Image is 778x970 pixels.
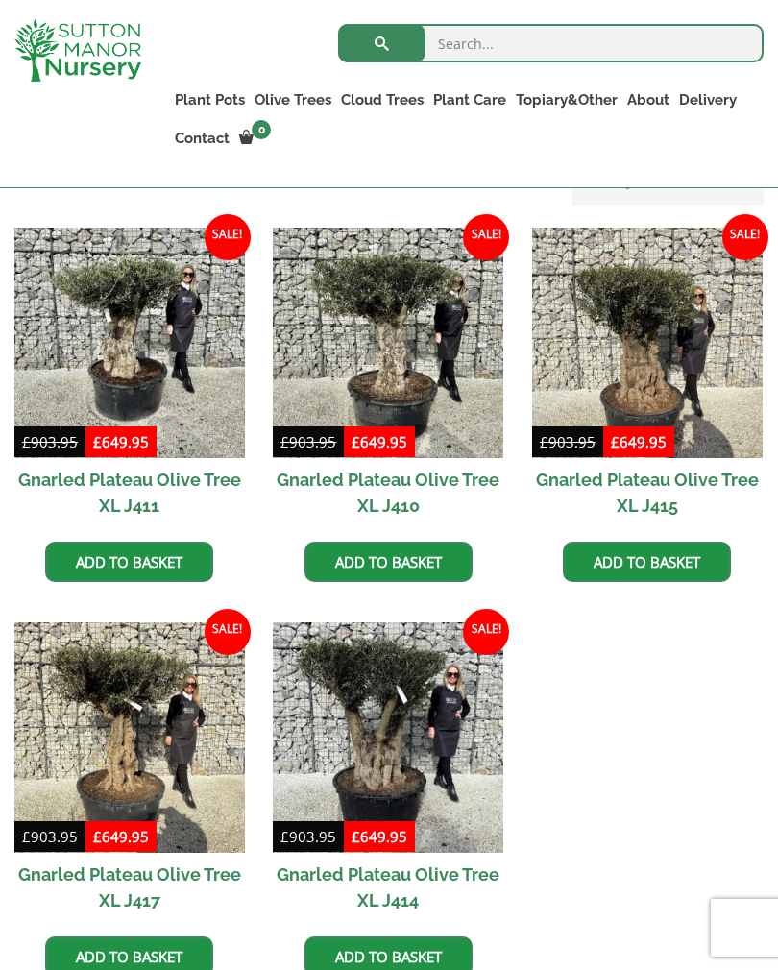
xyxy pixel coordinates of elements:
[280,827,336,846] bdi: 903.95
[273,228,503,527] a: Sale! Gnarled Plateau Olive Tree XL J410
[722,214,768,260] span: Sale!
[22,432,78,451] bdi: 903.95
[611,432,620,451] span: £
[45,542,213,582] a: Add to basket: “Gnarled Plateau Olive Tree XL J411”
[170,125,234,152] a: Contact
[273,622,503,922] a: Sale! Gnarled Plateau Olive Tree XL J414
[352,432,407,451] bdi: 649.95
[532,228,763,458] img: Gnarled Plateau Olive Tree XL J415
[532,458,763,527] h2: Gnarled Plateau Olive Tree XL J415
[93,432,102,451] span: £
[611,432,667,451] bdi: 649.95
[205,609,251,655] span: Sale!
[14,19,141,82] img: logo
[170,86,250,113] a: Plant Pots
[273,458,503,527] h2: Gnarled Plateau Olive Tree XL J410
[273,853,503,922] h2: Gnarled Plateau Olive Tree XL J414
[22,827,78,846] bdi: 903.95
[22,432,31,451] span: £
[14,622,245,922] a: Sale! Gnarled Plateau Olive Tree XL J417
[511,86,622,113] a: Topiary&Other
[93,432,149,451] bdi: 649.95
[463,609,509,655] span: Sale!
[532,228,763,527] a: Sale! Gnarled Plateau Olive Tree XL J415
[93,827,102,846] span: £
[93,827,149,846] bdi: 649.95
[14,458,245,527] h2: Gnarled Plateau Olive Tree XL J411
[338,24,764,62] input: Search...
[352,827,407,846] bdi: 649.95
[540,432,548,451] span: £
[280,432,336,451] bdi: 903.95
[304,542,473,582] a: Add to basket: “Gnarled Plateau Olive Tree XL J410”
[252,120,271,139] span: 0
[234,125,277,152] a: 0
[14,228,245,527] a: Sale! Gnarled Plateau Olive Tree XL J411
[674,86,742,113] a: Delivery
[14,228,245,458] img: Gnarled Plateau Olive Tree XL J411
[14,622,245,853] img: Gnarled Plateau Olive Tree XL J417
[352,432,360,451] span: £
[280,432,289,451] span: £
[622,86,674,113] a: About
[22,827,31,846] span: £
[280,827,289,846] span: £
[14,853,245,922] h2: Gnarled Plateau Olive Tree XL J417
[273,228,503,458] img: Gnarled Plateau Olive Tree XL J410
[463,214,509,260] span: Sale!
[563,542,731,582] a: Add to basket: “Gnarled Plateau Olive Tree XL J415”
[250,86,336,113] a: Olive Trees
[273,622,503,853] img: Gnarled Plateau Olive Tree XL J414
[540,432,596,451] bdi: 903.95
[352,827,360,846] span: £
[336,86,428,113] a: Cloud Trees
[428,86,511,113] a: Plant Care
[205,214,251,260] span: Sale!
